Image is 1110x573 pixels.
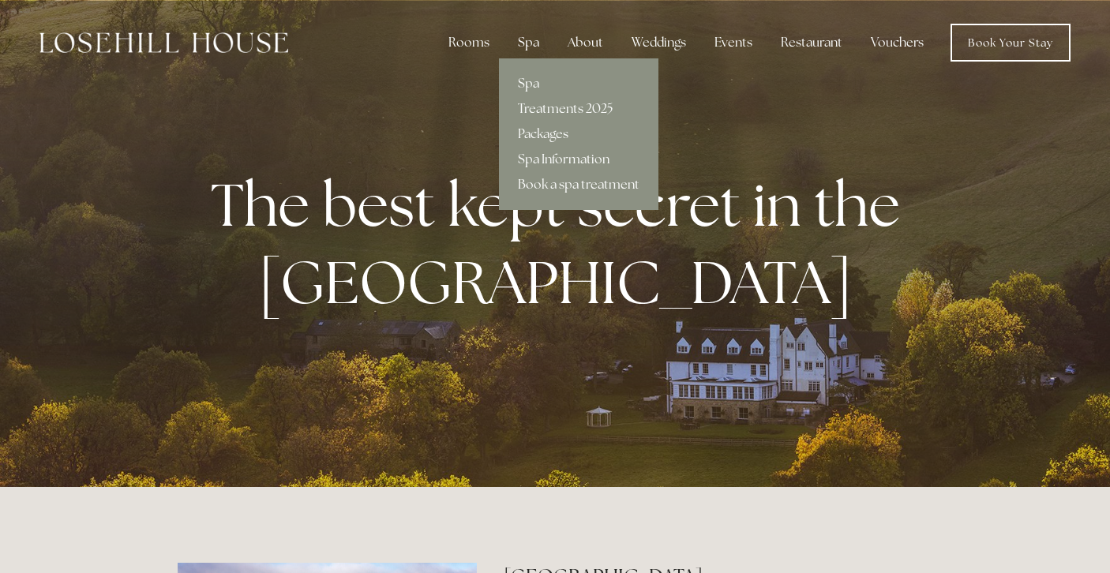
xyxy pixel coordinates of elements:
a: Treatments 2025 [499,96,658,122]
div: Restaurant [768,27,855,58]
div: Rooms [436,27,502,58]
div: Spa [505,27,552,58]
div: Weddings [619,27,699,58]
a: Packages [499,122,658,147]
a: Book a spa treatment [499,172,658,197]
div: About [555,27,616,58]
a: Vouchers [858,27,936,58]
a: Spa [499,71,658,96]
strong: The best kept secret in the [GEOGRAPHIC_DATA] [211,166,913,320]
div: Events [702,27,765,58]
a: Spa Information [499,147,658,172]
a: Book Your Stay [951,24,1071,62]
img: Losehill House [39,32,288,53]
